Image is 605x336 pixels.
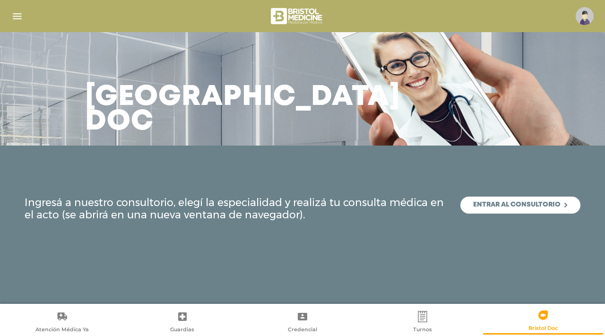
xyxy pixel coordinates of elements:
img: Cober_menu-lines-white.svg [11,10,23,22]
a: Guardias [122,310,242,335]
span: Bristol Doc [528,325,558,333]
img: bristol-medicine-blanco.png [269,5,326,27]
span: Turnos [413,326,432,335]
a: Entrar al consultorio [460,197,580,214]
span: Atención Médica Ya [35,326,89,335]
a: Credencial [242,310,363,335]
h3: [GEOGRAPHIC_DATA] doc [85,85,400,134]
span: Credencial [288,326,317,335]
img: profile-placeholder.svg [576,7,594,25]
a: Turnos [363,310,483,335]
a: Bristol Doc [483,309,603,333]
a: Atención Médica Ya [2,310,122,335]
span: Guardias [170,326,194,335]
div: Ingresá a nuestro consultorio, elegí la especialidad y realizá tu consulta médica en el acto (se ... [25,197,580,222]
